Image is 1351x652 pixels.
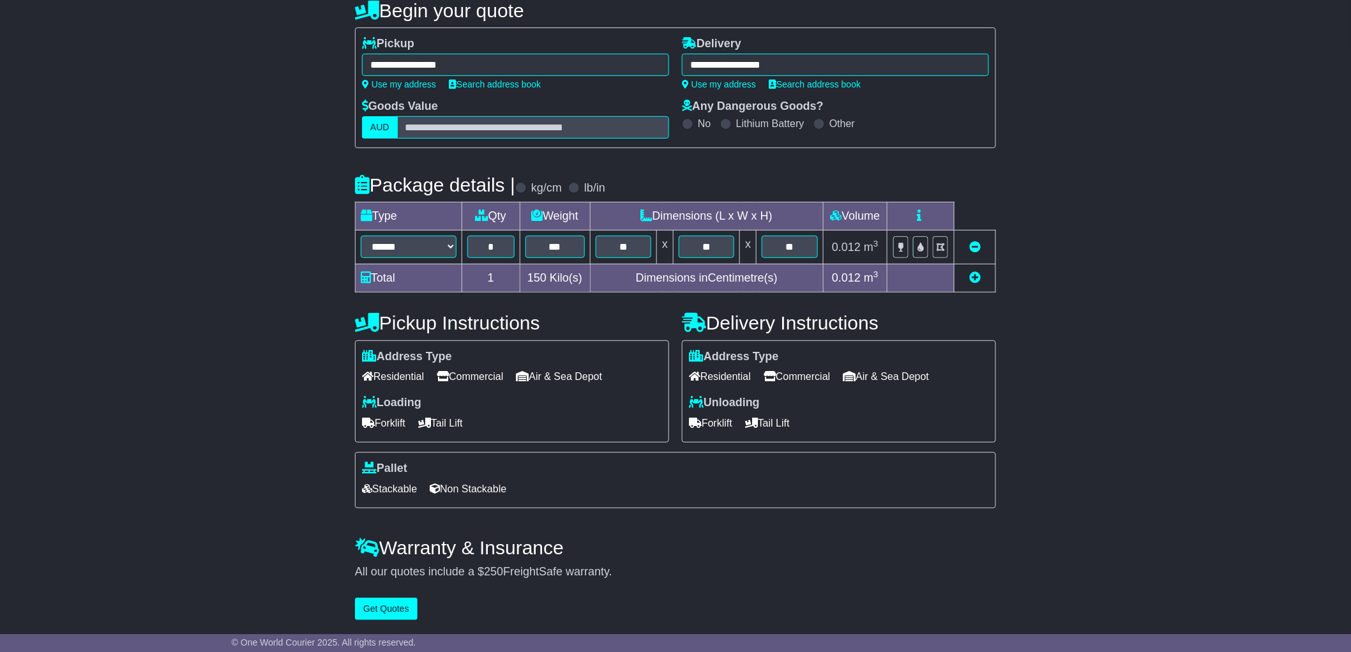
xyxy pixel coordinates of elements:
[362,367,424,386] span: Residential
[829,118,855,130] label: Other
[232,637,416,648] span: © One World Courier 2025. All rights reserved.
[832,271,861,284] span: 0.012
[682,312,996,333] h4: Delivery Instructions
[362,116,398,139] label: AUD
[517,367,603,386] span: Air & Sea Depot
[355,537,996,558] h4: Warranty & Insurance
[769,79,861,89] a: Search address book
[864,241,879,254] span: m
[527,271,547,284] span: 150
[437,367,503,386] span: Commercial
[584,181,605,195] label: lb/in
[362,413,405,433] span: Forklift
[355,565,996,579] div: All our quotes include a $ FreightSafe warranty.
[362,79,436,89] a: Use my address
[362,462,407,476] label: Pallet
[864,271,879,284] span: m
[689,413,732,433] span: Forklift
[736,118,804,130] label: Lithium Battery
[418,413,463,433] span: Tail Lift
[969,271,981,284] a: Add new item
[355,598,418,620] button: Get Quotes
[362,100,438,114] label: Goods Value
[355,174,515,195] h4: Package details |
[682,100,824,114] label: Any Dangerous Goods?
[689,367,751,386] span: Residential
[531,181,562,195] label: kg/cm
[657,231,674,264] td: x
[682,37,741,51] label: Delivery
[698,118,711,130] label: No
[362,396,421,410] label: Loading
[355,312,669,333] h4: Pickup Instructions
[484,565,503,578] span: 250
[682,79,756,89] a: Use my address
[745,413,790,433] span: Tail Lift
[689,396,760,410] label: Unloading
[362,37,414,51] label: Pickup
[590,264,823,292] td: Dimensions in Centimetre(s)
[873,239,879,248] sup: 3
[832,241,861,254] span: 0.012
[520,264,590,292] td: Kilo(s)
[462,264,520,292] td: 1
[356,264,462,292] td: Total
[520,202,590,231] td: Weight
[462,202,520,231] td: Qty
[843,367,930,386] span: Air & Sea Depot
[823,202,887,231] td: Volume
[873,269,879,279] sup: 3
[449,79,541,89] a: Search address book
[356,202,462,231] td: Type
[362,350,452,364] label: Address Type
[362,479,417,499] span: Stackable
[430,479,506,499] span: Non Stackable
[689,350,779,364] label: Address Type
[590,202,823,231] td: Dimensions (L x W x H)
[764,367,830,386] span: Commercial
[969,241,981,254] a: Remove this item
[740,231,757,264] td: x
